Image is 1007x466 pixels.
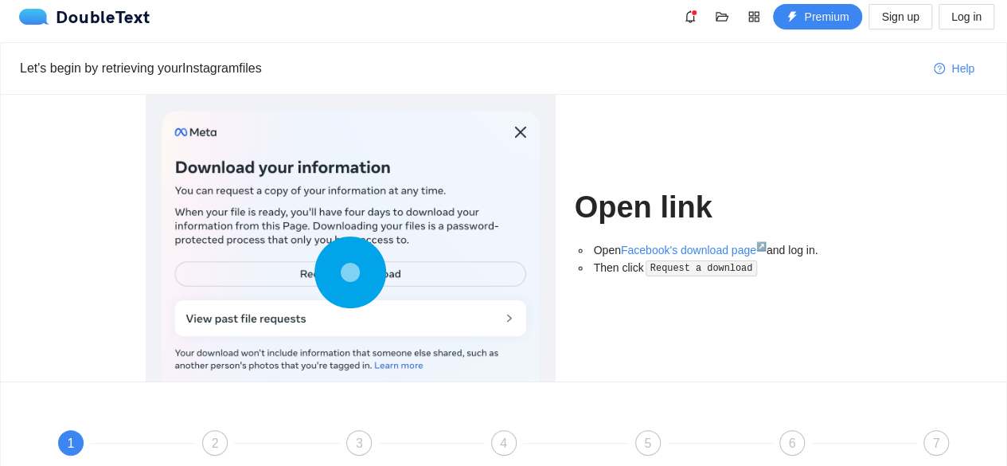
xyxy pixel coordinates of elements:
button: Log in [939,4,994,29]
span: Help [951,60,974,77]
span: 4 [500,437,507,450]
button: thunderboltPremium [773,4,862,29]
h1: Open link [575,189,862,226]
a: logoDoubleText [19,9,150,25]
div: Let's begin by retrieving your Instagram files [20,58,921,78]
span: Log in [951,8,982,25]
span: 2 [212,437,219,450]
span: Premium [804,8,849,25]
span: folder-open [710,10,734,23]
span: bell [678,10,702,23]
span: 3 [356,437,363,450]
button: Sign up [868,4,931,29]
span: 7 [933,437,940,450]
img: logo [19,9,56,25]
a: Facebook's download page↗ [621,244,767,256]
li: Open and log in. [591,241,862,259]
span: thunderbolt [786,11,798,24]
button: bell [677,4,703,29]
span: Sign up [881,8,919,25]
li: Then click [591,259,862,277]
span: 5 [644,437,651,450]
span: appstore [742,10,766,23]
button: appstore [741,4,767,29]
span: 1 [68,437,75,450]
div: DoubleText [19,9,150,25]
span: 6 [788,437,795,450]
sup: ↗ [756,241,767,251]
button: folder-open [709,4,735,29]
code: Request a download [646,260,757,276]
span: question-circle [934,63,945,76]
button: question-circleHelp [921,56,987,81]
